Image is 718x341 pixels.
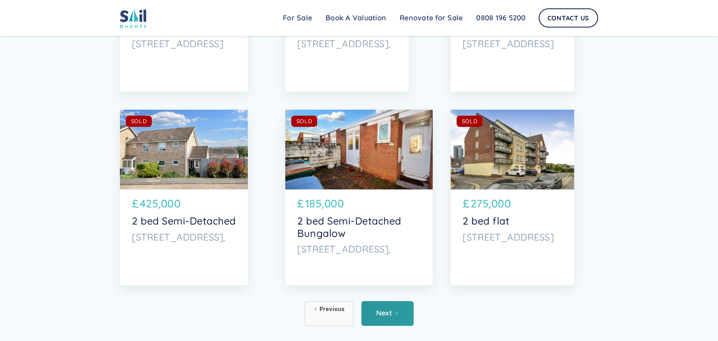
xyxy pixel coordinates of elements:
img: sail home logo colored [120,8,146,28]
a: Renovate for Sale [393,10,469,26]
a: Contact Us [539,8,598,28]
a: 0808 196 5200 [469,10,532,26]
p: [STREET_ADDRESS], [297,243,421,255]
a: SOLD£185,0002 bed Semi-Detached Bungalow[STREET_ADDRESS], [285,110,433,285]
p: [STREET_ADDRESS], [297,38,397,50]
a: Next Page [361,301,414,326]
p: 2 bed Semi-Detached [132,215,236,227]
a: SOLD£425,0002 bed Semi-Detached[STREET_ADDRESS], [120,110,248,285]
div: Previous [320,305,345,313]
div: SOLD [296,117,312,125]
p: [STREET_ADDRESS] [132,38,236,50]
a: Book A Valuation [319,10,393,26]
p: 2 bed flat [463,215,562,227]
div: SOLD [462,117,478,125]
p: 185,000 [305,195,344,212]
div: Next [376,309,392,317]
div: SOLD [131,117,147,125]
p: £ [297,195,304,212]
p: [STREET_ADDRESS], [132,231,236,243]
a: SOLD£275,0002 bed flat[STREET_ADDRESS] [451,110,574,285]
p: £ [463,195,470,212]
div: List [120,301,598,326]
p: 2 bed Semi-Detached Bungalow [297,215,421,239]
p: 425,000 [140,195,181,212]
a: Previous Page [305,301,353,326]
p: [STREET_ADDRESS] [463,231,562,243]
p: 275,000 [471,195,511,212]
p: [STREET_ADDRESS] [463,38,562,50]
a: For Sale [276,10,319,26]
p: £ [132,195,139,212]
